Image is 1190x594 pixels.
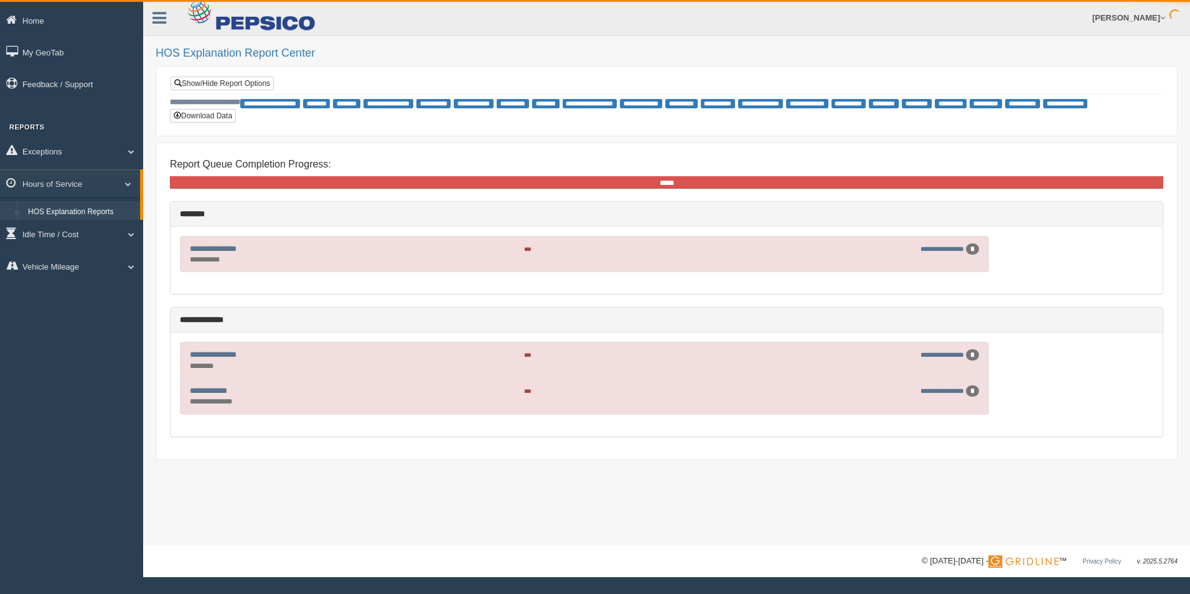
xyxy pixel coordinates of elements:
a: HOS Explanation Reports [22,201,140,224]
button: Download Data [170,109,236,123]
h4: Report Queue Completion Progress: [170,159,1163,170]
h2: HOS Explanation Report Center [156,47,1178,60]
img: Gridline [988,555,1059,568]
a: Show/Hide Report Options [171,77,274,90]
span: v. 2025.5.2764 [1137,558,1178,565]
div: © [DATE]-[DATE] - ™ [922,555,1178,568]
a: Privacy Policy [1082,558,1121,565]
